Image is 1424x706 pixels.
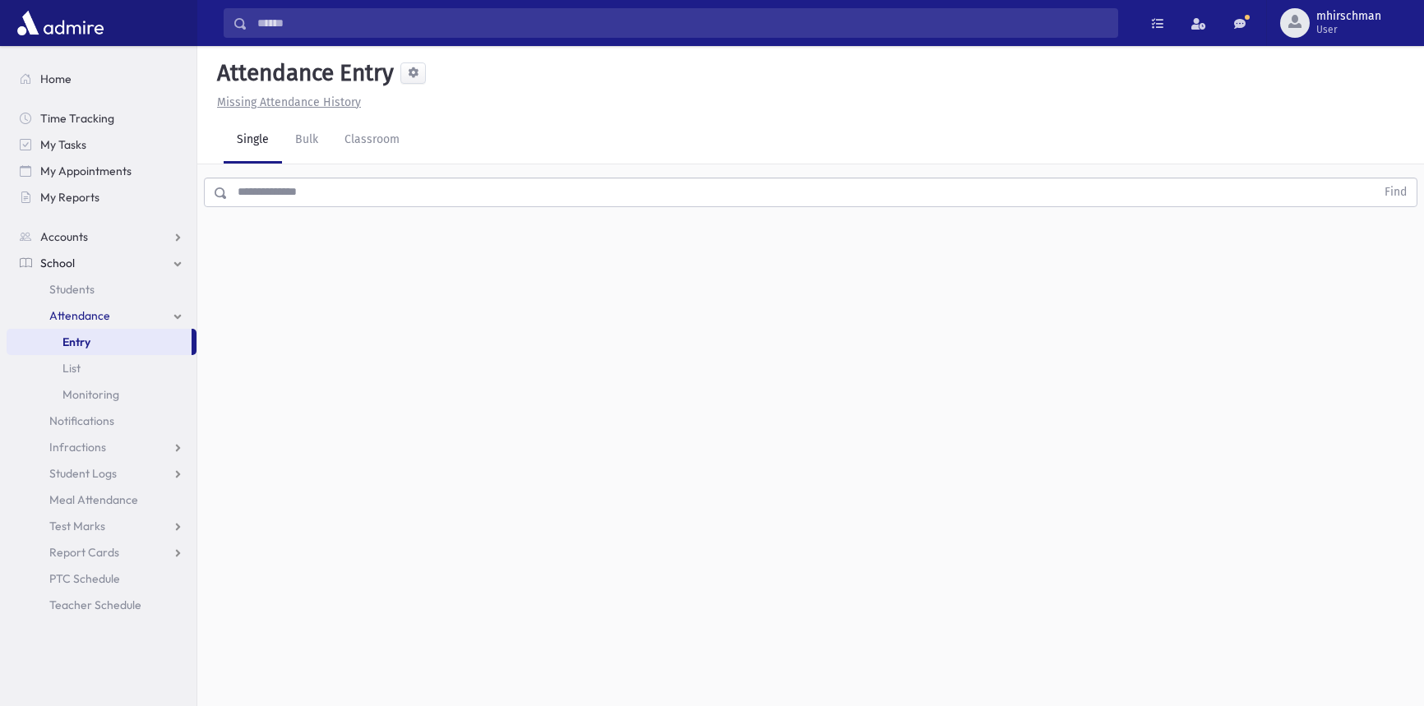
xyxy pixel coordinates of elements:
a: School [7,250,196,276]
a: Accounts [7,224,196,250]
a: Students [7,276,196,302]
a: My Tasks [7,132,196,158]
a: My Appointments [7,158,196,184]
a: Meal Attendance [7,487,196,513]
span: Time Tracking [40,111,114,126]
h5: Attendance Entry [210,59,394,87]
a: Time Tracking [7,105,196,132]
img: AdmirePro [13,7,108,39]
span: Notifications [49,413,114,428]
span: List [62,361,81,376]
span: Monitoring [62,387,119,402]
a: Teacher Schedule [7,592,196,618]
span: PTC Schedule [49,571,120,586]
a: Report Cards [7,539,196,565]
span: Report Cards [49,545,119,560]
a: Monitoring [7,381,196,408]
a: Infractions [7,434,196,460]
span: My Tasks [40,137,86,152]
a: Single [224,118,282,164]
span: mhirschman [1316,10,1381,23]
span: Entry [62,335,90,349]
a: Bulk [282,118,331,164]
span: School [40,256,75,270]
a: Home [7,66,196,92]
span: Infractions [49,440,106,455]
a: Attendance [7,302,196,329]
a: Notifications [7,408,196,434]
a: My Reports [7,184,196,210]
span: Test Marks [49,519,105,533]
span: My Reports [40,190,99,205]
span: My Appointments [40,164,132,178]
span: Accounts [40,229,88,244]
span: Student Logs [49,466,117,481]
a: Test Marks [7,513,196,539]
span: Meal Attendance [49,492,138,507]
a: Missing Attendance History [210,95,361,109]
a: Entry [7,329,192,355]
button: Find [1375,178,1417,206]
span: Teacher Schedule [49,598,141,612]
a: List [7,355,196,381]
a: Classroom [331,118,413,164]
span: Attendance [49,308,110,323]
input: Search [247,8,1117,38]
span: User [1316,23,1381,36]
span: Home [40,72,72,86]
span: Students [49,282,95,297]
u: Missing Attendance History [217,95,361,109]
a: Student Logs [7,460,196,487]
a: PTC Schedule [7,565,196,592]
